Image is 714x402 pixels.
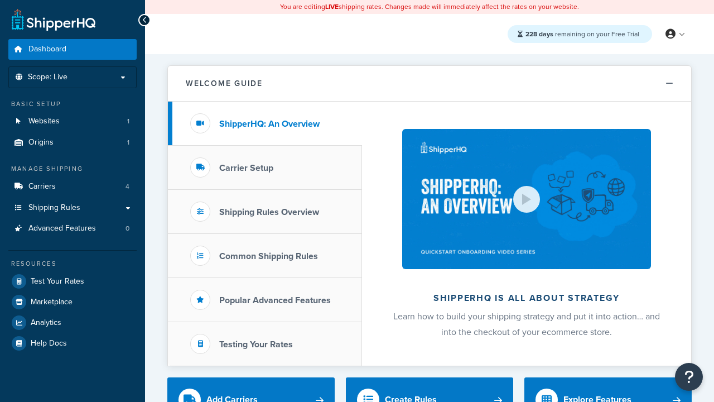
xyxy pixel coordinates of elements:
[8,132,137,153] a: Origins1
[219,163,273,173] h3: Carrier Setup
[28,117,60,126] span: Websites
[31,339,67,348] span: Help Docs
[28,224,96,233] span: Advanced Features
[8,132,137,153] li: Origins
[219,251,318,261] h3: Common Shipping Rules
[8,271,137,291] a: Test Your Rates
[168,66,691,102] button: Welcome Guide
[8,313,137,333] a: Analytics
[28,73,67,82] span: Scope: Live
[8,39,137,60] a: Dashboard
[31,298,73,307] span: Marketplace
[525,29,639,39] span: remaining on your Free Trial
[402,129,651,269] img: ShipperHQ is all about strategy
[127,117,129,126] span: 1
[325,2,339,12] b: LIVE
[219,295,331,305] h3: Popular Advanced Features
[525,29,553,39] strong: 228 days
[393,310,660,338] span: Learn how to build your shipping strategy and put it into action… and into the checkout of your e...
[28,182,56,192] span: Carriers
[8,198,137,218] a: Shipping Rules
[219,119,320,129] h3: ShipperHQ: An Overview
[8,99,137,109] div: Basic Setup
[8,176,137,197] a: Carriers4
[126,182,129,192] span: 4
[28,45,66,54] span: Dashboard
[8,292,137,312] a: Marketplace
[8,333,137,353] a: Help Docs
[126,224,129,233] span: 0
[219,339,293,350] h3: Testing Your Rates
[31,277,84,286] span: Test Your Rates
[8,164,137,174] div: Manage Shipping
[8,218,137,239] li: Advanced Features
[186,79,263,88] h2: Welcome Guide
[28,203,80,213] span: Shipping Rules
[392,293,662,303] h2: ShipperHQ is all about strategy
[219,207,319,217] h3: Shipping Rules Overview
[675,363,703,391] button: Open Resource Center
[31,318,61,328] span: Analytics
[8,259,137,269] div: Resources
[127,138,129,147] span: 1
[8,111,137,132] a: Websites1
[8,111,137,132] li: Websites
[8,176,137,197] li: Carriers
[28,138,54,147] span: Origins
[8,218,137,239] a: Advanced Features0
